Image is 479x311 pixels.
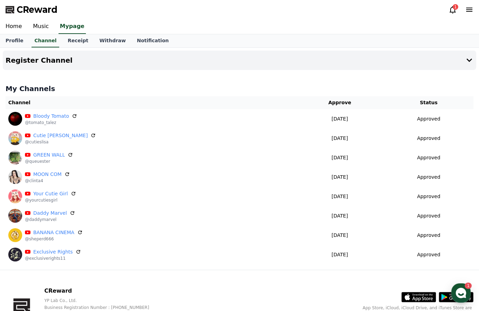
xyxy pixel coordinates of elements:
[8,228,22,242] img: BANANA CINEMA
[25,159,73,164] p: @queuester
[453,4,458,10] div: 1
[6,84,473,94] h4: My Channels
[298,193,381,200] p: [DATE]
[25,236,83,242] p: @sheperd666
[384,96,473,109] th: Status
[6,56,72,64] h4: Register Channel
[33,229,74,236] a: BANANA CINEMA
[33,113,69,120] a: Bloody Tomato
[33,151,65,159] a: GREEN WALL
[131,34,174,47] a: Notification
[27,19,54,34] a: Music
[417,193,440,200] p: Approved
[417,115,440,123] p: Approved
[417,251,440,258] p: Approved
[6,96,295,109] th: Channel
[25,120,77,125] p: @tomato_talez
[8,170,22,184] img: MOON COM
[417,232,440,239] p: Approved
[17,4,57,15] span: CReward
[59,19,86,34] a: Mypage
[94,34,131,47] a: Withdraw
[8,189,22,203] img: Your Cutie Girl
[295,96,384,109] th: Approve
[417,174,440,181] p: Approved
[8,248,22,261] img: Exclusive Rights
[449,6,457,14] a: 1
[8,209,22,223] img: Daddy Marvel
[298,135,381,142] p: [DATE]
[8,112,22,126] img: Bloody Tomato
[33,248,73,256] a: Exclusive Rights
[298,154,381,161] p: [DATE]
[417,154,440,161] p: Approved
[298,115,381,123] p: [DATE]
[33,190,68,197] a: Your Cutie Girl
[25,178,70,184] p: @clinta4
[32,34,59,47] a: Channel
[8,131,22,145] img: Cutie Lisa
[25,256,81,261] p: @exclusiverights11
[298,232,381,239] p: [DATE]
[3,51,476,70] button: Register Channel
[298,174,381,181] p: [DATE]
[25,217,75,222] p: @daddymarvel
[8,151,22,165] img: GREEN WALL
[44,298,160,303] p: YP Lab Co., Ltd.
[6,4,57,15] a: CReward
[62,34,94,47] a: Receipt
[417,135,440,142] p: Approved
[25,139,96,145] p: @cutieslisa
[44,305,160,310] p: Business Registration Number : [PHONE_NUMBER]
[417,212,440,220] p: Approved
[298,212,381,220] p: [DATE]
[33,210,67,217] a: Daddy Marvel
[44,287,160,295] p: CReward
[25,197,76,203] p: @yourcutiesgirl
[33,132,88,139] a: Cutie [PERSON_NAME]
[298,251,381,258] p: [DATE]
[33,171,62,178] a: MOON COM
